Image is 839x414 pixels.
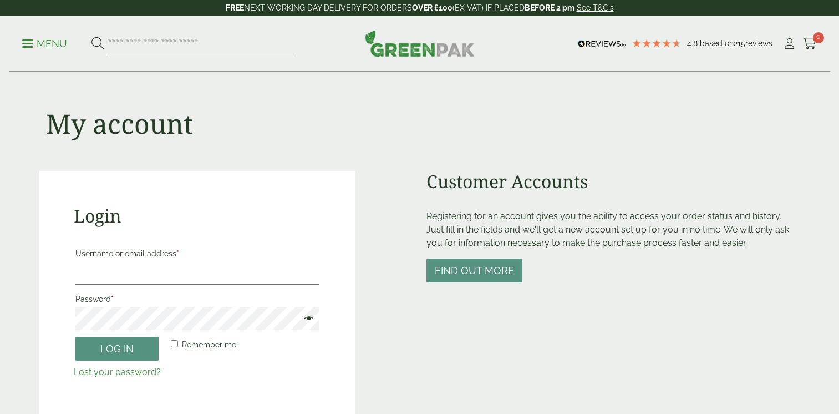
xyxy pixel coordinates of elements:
label: Username or email address [75,246,320,261]
p: Menu [22,37,67,51]
button: Find out more [426,259,522,282]
button: Log in [75,337,159,361]
i: My Account [782,38,796,49]
div: 4.79 Stars [632,38,682,48]
h2: Login [74,205,322,226]
span: reviews [745,39,772,48]
label: Password [75,291,320,307]
i: Cart [803,38,817,49]
span: Remember me [182,340,236,349]
span: Based on [700,39,734,48]
strong: OVER £100 [412,3,452,12]
input: Remember me [171,340,178,347]
span: 4.8 [687,39,700,48]
span: 215 [734,39,745,48]
strong: BEFORE 2 pm [525,3,574,12]
a: Menu [22,37,67,48]
a: Find out more [426,266,522,276]
strong: FREE [226,3,244,12]
img: GreenPak Supplies [365,30,475,57]
a: Lost your password? [74,367,161,377]
img: REVIEWS.io [578,40,626,48]
span: 0 [813,32,824,43]
h1: My account [46,108,193,140]
h2: Customer Accounts [426,171,800,192]
a: See T&C's [577,3,614,12]
p: Registering for an account gives you the ability to access your order status and history. Just fi... [426,210,800,250]
a: 0 [803,36,817,52]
